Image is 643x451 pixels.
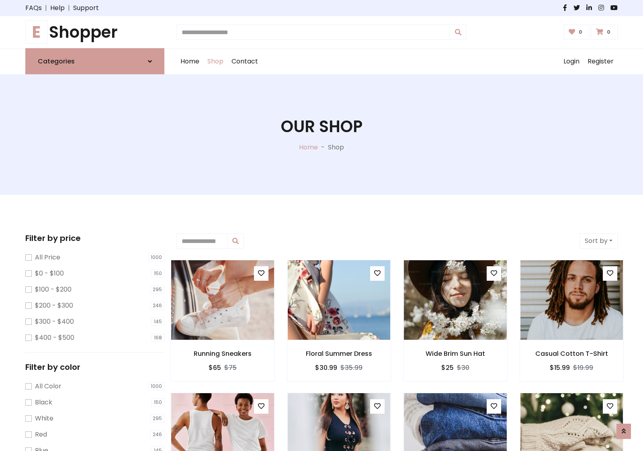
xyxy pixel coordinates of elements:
[227,49,262,74] a: Contact
[152,318,164,326] span: 145
[25,233,164,243] h5: Filter by price
[35,382,61,391] label: All Color
[315,364,337,371] h6: $30.99
[584,49,618,74] a: Register
[35,398,52,407] label: Black
[203,49,227,74] a: Shop
[35,269,64,278] label: $0 - $100
[25,22,164,42] a: EShopper
[563,24,590,40] a: 0
[35,285,72,294] label: $100 - $200
[299,143,318,152] a: Home
[35,301,73,310] label: $200 - $300
[42,3,50,13] span: |
[550,364,570,371] h6: $15.99
[150,286,164,294] span: 295
[25,3,42,13] a: FAQs
[328,143,344,152] p: Shop
[403,350,507,357] h6: Wide Brim Sun Hat
[441,364,454,371] h6: $25
[35,430,47,439] label: Red
[152,334,164,342] span: 168
[150,302,164,310] span: 246
[171,350,274,357] h6: Running Sneakers
[559,49,584,74] a: Login
[148,253,164,261] span: 1000
[35,253,60,262] label: All Price
[38,57,75,65] h6: Categories
[35,317,74,327] label: $300 - $400
[25,362,164,372] h5: Filter by color
[25,22,164,42] h1: Shopper
[152,398,164,406] span: 150
[224,363,237,372] del: $75
[176,49,203,74] a: Home
[580,233,618,249] button: Sort by
[65,3,73,13] span: |
[457,363,469,372] del: $30
[209,364,221,371] h6: $65
[150,414,164,422] span: 295
[25,20,47,44] span: E
[50,3,65,13] a: Help
[577,29,584,36] span: 0
[281,117,362,136] h1: Our Shop
[35,333,74,343] label: $400 - $500
[73,3,99,13] a: Support
[340,363,362,372] del: $35.99
[35,414,53,423] label: White
[520,350,624,357] h6: Casual Cotton T-Shirt
[591,24,618,40] a: 0
[25,48,164,74] a: Categories
[150,431,164,439] span: 246
[318,143,328,152] p: -
[148,382,164,390] span: 1000
[152,269,164,278] span: 150
[287,350,391,357] h6: Floral Summer Dress
[573,363,593,372] del: $19.99
[605,29,612,36] span: 0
